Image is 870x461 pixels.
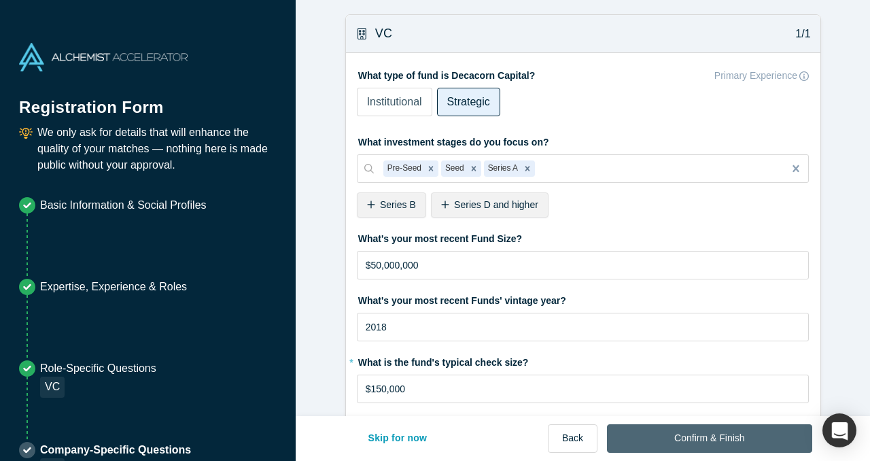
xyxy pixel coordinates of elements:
label: What investment stages do you focus on? [357,131,810,150]
h1: Registration Form [19,81,277,120]
div: Seed [441,160,466,177]
div: Series D and higher [431,192,549,218]
input: YYYY [357,313,810,341]
button: Skip for now [354,424,442,453]
span: Institutional [367,96,422,107]
p: We only ask for details that will enhance the quality of your matches — nothing here is made publ... [37,124,277,173]
div: Remove Series A [520,160,535,177]
label: What's your most recent Funds' vintage year? [357,289,810,308]
div: Remove Pre-Seed [423,160,438,177]
p: Company-Specific Questions [40,442,191,458]
span: Series D and higher [454,199,538,210]
button: Confirm & Finish [607,424,812,453]
label: What type of fund is Decacorn Capital? [357,64,810,83]
p: 1/1 [788,26,811,42]
div: VC [40,377,65,398]
p: Expertise, Experience & Roles [40,279,187,295]
label: Fund’s Min check size [357,413,580,432]
p: Basic Information & Social Profiles [40,197,207,214]
label: What's your most recent Fund Size? [357,227,810,246]
span: Series B [380,199,416,210]
button: Back [548,424,597,453]
div: Series A [484,160,520,177]
p: Primary Experience [714,69,797,83]
label: Fund’s Max check size [587,413,810,432]
img: Alchemist Accelerator Logo [19,43,188,71]
input: $ [357,251,810,279]
div: Series B [357,192,426,218]
span: Strategic [447,96,490,107]
h3: VC [375,24,393,43]
label: What is the fund's typical check size? [357,351,810,370]
div: Remove Seed [466,160,481,177]
div: Pre-Seed [383,160,423,177]
p: Role-Specific Questions [40,360,156,377]
input: $ [357,375,810,403]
